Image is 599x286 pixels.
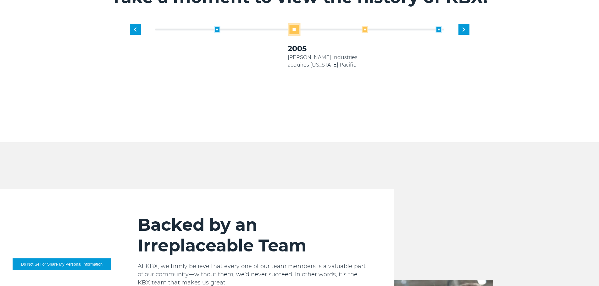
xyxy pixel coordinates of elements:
div: Next slide [458,24,469,35]
h2: Backed by an Irreplaceable Team [138,214,369,256]
img: next slide [463,27,465,31]
p: [PERSON_NAME] Industries acquires [US_STATE] Pacific [288,54,362,69]
button: Do Not Sell or Share My Personal Information [13,258,111,270]
div: Previous slide [130,24,141,35]
img: previous slide [134,27,136,31]
h3: 2005 [288,44,362,54]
